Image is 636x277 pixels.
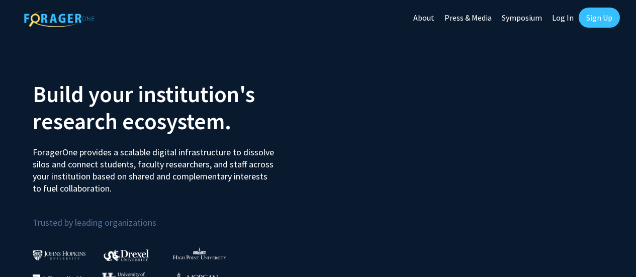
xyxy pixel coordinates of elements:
p: ForagerOne provides a scalable digital infrastructure to dissolve silos and connect students, fac... [33,139,277,195]
img: Drexel University [104,249,149,261]
h2: Build your institution's research ecosystem. [33,80,311,135]
img: ForagerOne Logo [24,10,95,27]
img: Johns Hopkins University [33,250,86,260]
a: Sign Up [579,8,620,28]
img: High Point University [173,247,226,259]
p: Trusted by leading organizations [33,203,311,230]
